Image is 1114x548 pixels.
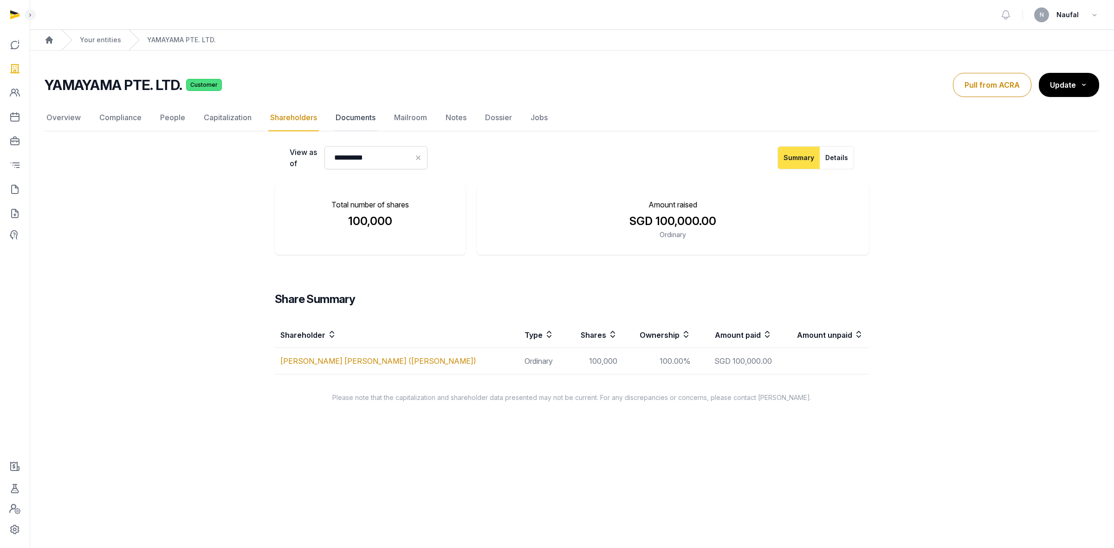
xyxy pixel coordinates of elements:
[623,322,696,348] th: Ownership
[392,104,429,131] a: Mailroom
[334,104,377,131] a: Documents
[567,348,623,374] td: 100,000
[260,393,884,402] p: Please note that the capitalization and shareholder data presented may not be current. For any di...
[45,104,1099,131] nav: Tabs
[953,73,1031,97] button: Pull from ACRA
[147,35,216,45] a: YAMAYAMA PTE. LTD.
[777,146,820,169] button: Summary
[202,104,253,131] a: Capitalization
[1056,9,1079,20] span: Naufal
[1034,7,1049,22] button: N
[629,214,716,228] span: SGD 100,000.00
[567,322,623,348] th: Shares
[80,35,121,45] a: Your entities
[290,214,451,229] div: 100,000
[519,348,567,374] td: Ordinary
[529,104,550,131] a: Jobs
[30,30,1114,51] nav: Breadcrumb
[492,199,854,210] p: Amount raised
[158,104,187,131] a: People
[324,146,427,169] input: Datepicker input
[186,79,222,91] span: Customer
[290,147,317,169] label: View as of
[1039,73,1099,97] button: Update
[444,104,468,131] a: Notes
[1040,12,1044,18] span: N
[1050,80,1076,90] span: Update
[777,322,869,348] th: Amount unpaid
[660,231,686,239] span: Ordinary
[280,356,476,366] a: [PERSON_NAME] [PERSON_NAME] ([PERSON_NAME])
[45,77,182,93] h2: YAMAYAMA PTE. LTD.
[623,348,696,374] td: 100.00%
[519,322,567,348] th: Type
[483,104,514,131] a: Dossier
[268,104,319,131] a: Shareholders
[820,146,854,169] button: Details
[696,322,777,348] th: Amount paid
[275,322,519,348] th: Shareholder
[97,104,143,131] a: Compliance
[275,292,869,307] h3: Share Summary
[714,356,772,366] span: SGD 100,000.00
[290,199,451,210] p: Total number of shares
[45,104,83,131] a: Overview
